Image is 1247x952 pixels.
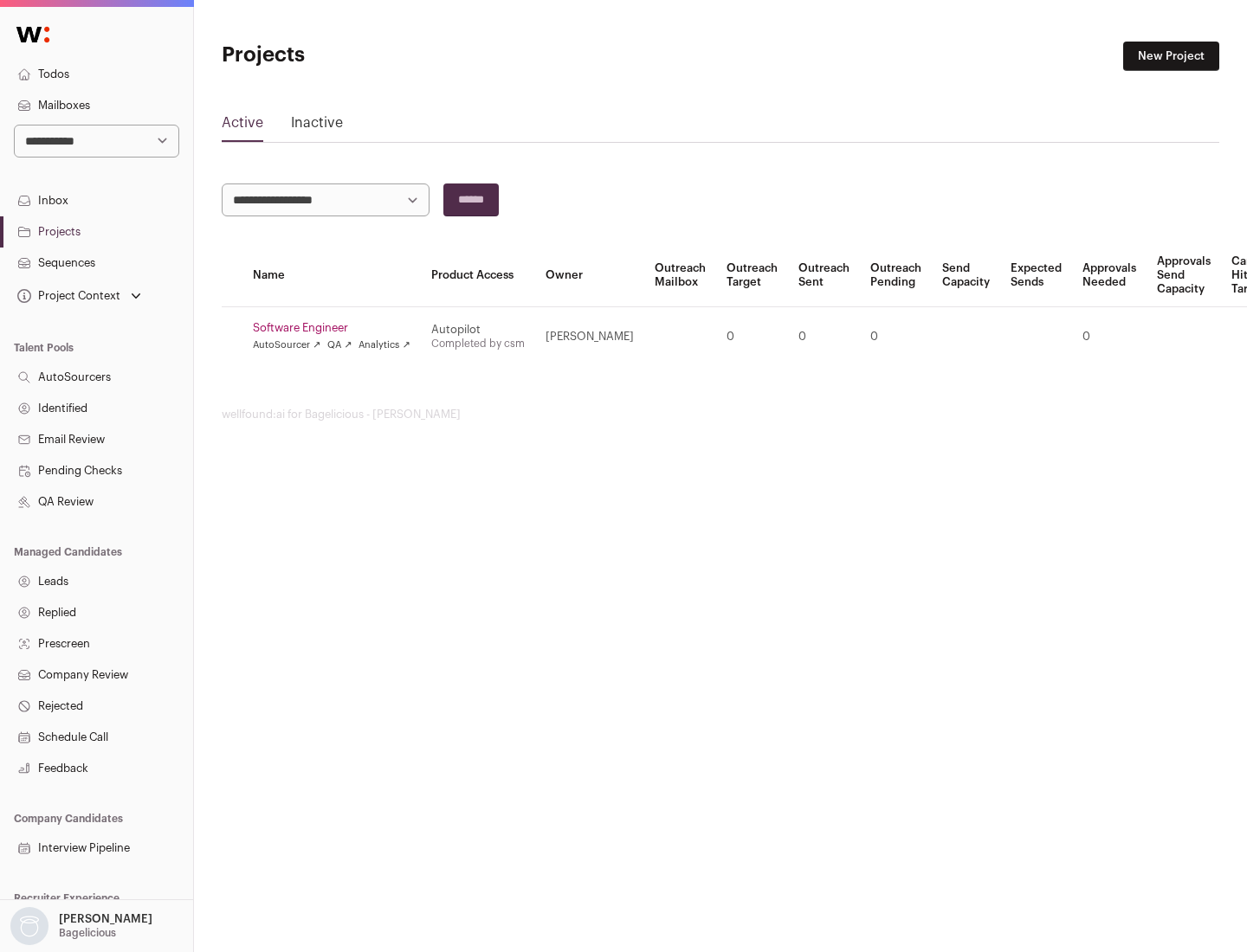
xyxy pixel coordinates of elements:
[535,307,644,367] td: [PERSON_NAME]
[421,244,535,307] th: Product Access
[1072,244,1147,307] th: Approvals Needed
[932,244,1000,307] th: Send Capacity
[7,17,59,52] img: Wellfound
[222,113,263,140] a: Active
[716,244,788,307] th: Outreach Target
[222,42,554,69] h1: Projects
[14,284,145,308] button: Open dropdown
[253,321,410,335] a: Software Engineer
[431,338,525,349] a: Completed by csm
[535,244,644,307] th: Owner
[222,408,1219,421] footer: wellfound:ai for Bagelicious - [PERSON_NAME]
[788,307,860,367] td: 0
[291,113,343,140] a: Inactive
[253,338,320,352] a: AutoSourcer ↗
[860,244,932,307] th: Outreach Pending
[7,907,156,945] button: Open dropdown
[860,307,932,367] td: 0
[59,912,152,926] p: [PERSON_NAME]
[644,244,716,307] th: Outreach Mailbox
[59,926,116,940] p: Bagelicious
[431,323,525,337] div: Autopilot
[716,307,788,367] td: 0
[1072,307,1147,367] td: 0
[327,338,352,352] a: QA ↗
[359,338,410,352] a: Analytics ↗
[1147,244,1221,307] th: Approvals Send Capacity
[1000,244,1072,307] th: Expected Sends
[242,244,421,307] th: Name
[1123,42,1219,71] a: New Project
[14,289,120,303] div: Project Context
[10,907,48,945] img: nopic.png
[788,244,860,307] th: Outreach Sent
